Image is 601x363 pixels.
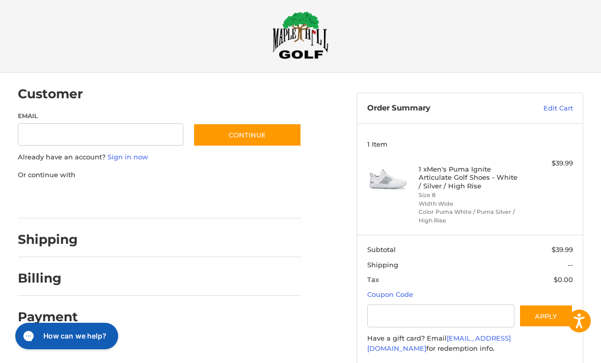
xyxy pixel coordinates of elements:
[367,333,573,353] div: Have a gift card? Email for redemption info.
[419,200,519,208] li: Width Wide
[519,304,573,327] button: Apply
[14,190,91,208] iframe: PayPal-paypal
[568,261,573,269] span: --
[18,111,183,121] label: Email
[522,158,573,169] div: $39.99
[18,152,302,162] p: Already have an account?
[367,275,379,284] span: Tax
[193,123,302,147] button: Continue
[367,140,573,148] h3: 1 Item
[107,153,148,161] a: Sign in now
[507,103,573,114] a: Edit Cart
[419,165,519,190] h4: 1 x Men's Puma Ignite Articulate Golf Shoes - White / Silver / High Rise
[18,170,302,180] p: Or continue with
[552,245,573,254] span: $39.99
[367,334,511,352] a: [EMAIL_ADDRESS][DOMAIN_NAME]
[554,275,573,284] span: $0.00
[18,86,83,102] h2: Customer
[272,11,329,59] img: Maple Hill Golf
[101,190,177,208] iframe: PayPal-paylater
[18,270,77,286] h2: Billing
[367,261,398,269] span: Shipping
[367,103,508,114] h3: Order Summary
[419,208,519,225] li: Color Puma White / Puma Silver / High Rise
[18,232,78,247] h2: Shipping
[187,190,263,208] iframe: PayPal-venmo
[367,290,413,298] a: Coupon Code
[419,191,519,200] li: Size 8
[18,309,78,325] h2: Payment
[367,304,514,327] input: Gift Certificate or Coupon Code
[367,245,396,254] span: Subtotal
[10,319,121,353] iframe: Gorgias live chat messenger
